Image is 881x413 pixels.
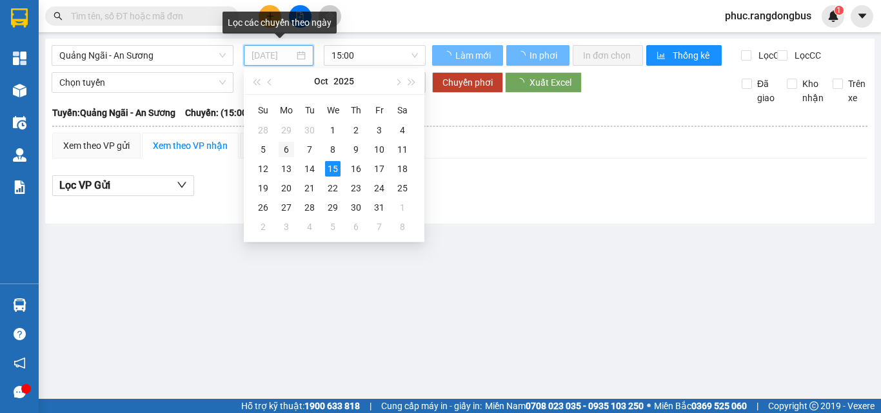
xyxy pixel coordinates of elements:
[279,142,294,157] div: 6
[266,12,275,21] span: plus
[321,120,344,140] td: 2025-10-01
[325,122,341,138] div: 1
[368,100,391,120] th: Fr
[302,200,317,215] div: 28
[13,298,26,312] img: warehouse-icon
[344,217,368,236] td: 2025-11-06
[298,159,321,178] td: 2025-10-14
[348,219,364,235] div: 6
[298,120,321,140] td: 2025-09-30
[368,198,391,217] td: 2025-10-31
[391,178,414,198] td: 2025-10-25
[757,399,758,413] span: |
[395,180,410,196] div: 25
[255,200,271,215] div: 26
[14,328,26,340] span: question-circle
[348,180,364,196] div: 23
[185,106,279,120] span: Chuyến: (15:00 [DATE])
[59,46,226,65] span: Quảng Ngãi - An Sương
[252,159,275,178] td: 2025-10-12
[321,178,344,198] td: 2025-10-22
[344,120,368,140] td: 2025-10-02
[321,159,344,178] td: 2025-10-15
[371,219,387,235] div: 7
[13,180,26,194] img: solution-icon
[368,140,391,159] td: 2025-10-10
[371,161,387,177] div: 17
[691,401,747,411] strong: 0369 525 060
[325,200,341,215] div: 29
[371,200,387,215] div: 31
[371,180,387,196] div: 24
[275,178,298,198] td: 2025-10-20
[647,403,651,408] span: ⚪️
[368,217,391,236] td: 2025-11-07
[395,142,410,157] div: 11
[391,140,414,159] td: 2025-10-11
[295,12,304,21] span: file-add
[391,159,414,178] td: 2025-10-18
[573,45,643,66] button: In đơn chọn
[395,219,410,235] div: 8
[654,399,747,413] span: Miền Bắc
[275,100,298,120] th: Mo
[332,46,418,65] span: 15:00
[505,72,582,93] button: Xuất Excel
[298,198,321,217] td: 2025-10-28
[59,73,226,92] span: Chọn tuyến
[321,100,344,120] th: We
[259,5,281,28] button: plus
[657,51,668,61] span: bar-chart
[52,108,175,118] b: Tuyến: Quảng Ngãi - An Sương
[63,139,130,153] div: Xem theo VP gửi
[395,200,410,215] div: 1
[391,217,414,236] td: 2025-11-08
[432,72,503,93] button: Chuyển phơi
[252,140,275,159] td: 2025-10-05
[14,386,26,398] span: message
[344,159,368,178] td: 2025-10-16
[252,198,275,217] td: 2025-10-26
[298,217,321,236] td: 2025-11-04
[753,48,787,62] span: Lọc CR
[843,77,871,105] span: Trên xe
[275,198,298,217] td: 2025-10-27
[348,200,364,215] div: 30
[314,68,328,94] button: Oct
[371,122,387,138] div: 3
[368,159,391,178] td: 2025-10-17
[325,219,341,235] div: 5
[59,177,110,193] span: Lọc VP Gửi
[391,100,414,120] th: Sa
[252,120,275,140] td: 2025-09-28
[298,100,321,120] th: Tu
[302,142,317,157] div: 7
[275,120,298,140] td: 2025-09-29
[302,122,317,138] div: 30
[241,399,360,413] span: Hỗ trợ kỹ thuật:
[827,10,839,22] img: icon-new-feature
[517,51,528,60] span: loading
[381,399,482,413] span: Cung cấp máy in - giấy in:
[279,122,294,138] div: 29
[252,217,275,236] td: 2025-11-02
[370,399,371,413] span: |
[530,48,559,62] span: In phơi
[344,198,368,217] td: 2025-10-30
[368,178,391,198] td: 2025-10-24
[835,6,844,15] sup: 1
[177,180,187,190] span: down
[321,198,344,217] td: 2025-10-29
[442,51,453,60] span: loading
[255,161,271,177] div: 12
[321,217,344,236] td: 2025-11-05
[344,100,368,120] th: Th
[279,180,294,196] div: 20
[391,120,414,140] td: 2025-10-04
[252,178,275,198] td: 2025-10-19
[455,48,493,62] span: Làm mới
[809,401,818,410] span: copyright
[13,148,26,162] img: warehouse-icon
[275,217,298,236] td: 2025-11-03
[432,45,503,66] button: Làm mới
